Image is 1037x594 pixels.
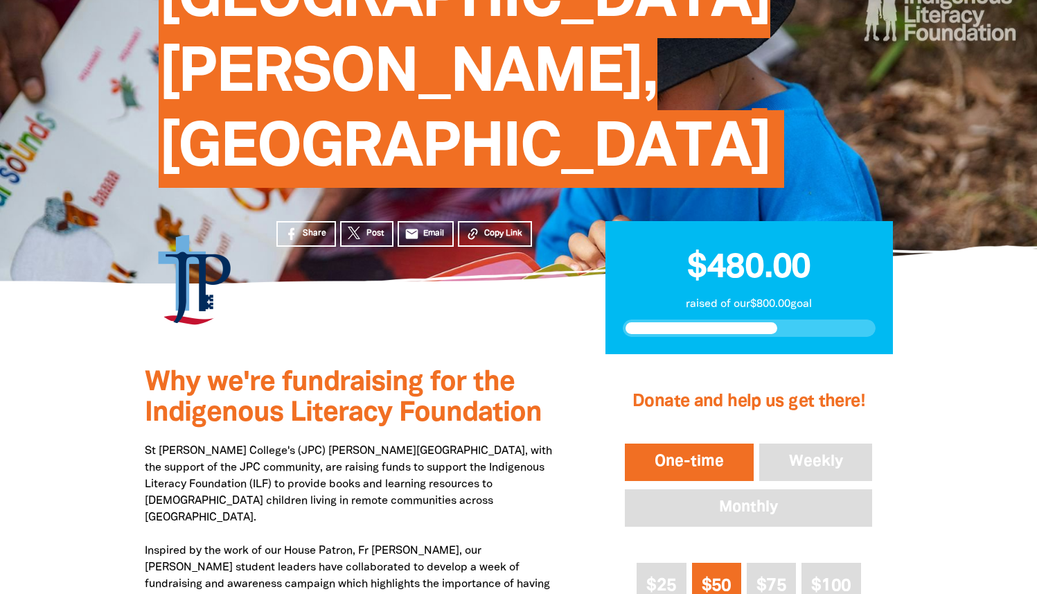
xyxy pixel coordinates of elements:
span: $480.00 [687,252,810,284]
a: Share [276,221,336,247]
button: Copy Link [458,221,532,247]
span: $75 [756,578,786,594]
p: raised of our $800.00 goal [623,296,876,313]
span: $50 [702,578,732,594]
span: Share [303,227,326,240]
span: $100 [811,578,851,594]
h2: Donate and help us get there! [622,374,875,430]
span: Why we're fundraising for the Indigenous Literacy Foundation [145,370,542,426]
span: $25 [646,578,676,594]
a: Post [340,221,393,247]
button: One-time [622,441,756,484]
button: Weekly [756,441,876,484]
span: Email [423,227,444,240]
a: emailEmail [398,221,454,247]
span: Post [366,227,384,240]
span: Copy Link [484,227,522,240]
button: Monthly [622,487,875,530]
i: email [405,227,419,241]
